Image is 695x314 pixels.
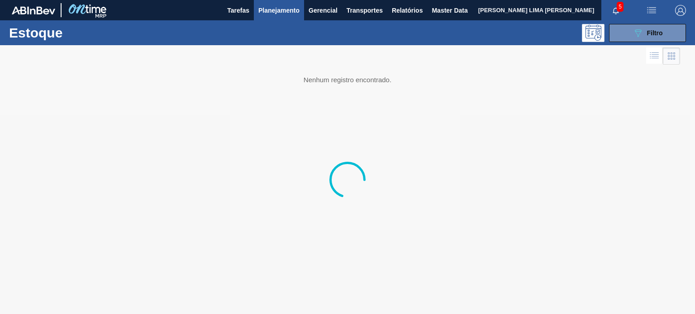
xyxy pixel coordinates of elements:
div: Pogramando: nenhum usuário selecionado [582,24,605,42]
span: Filtro [647,29,663,37]
span: Master Data [432,5,467,16]
img: TNhmsLtSVTkK8tSr43FrP2fwEKptu5GPRR3wAAAABJRU5ErkJggg== [12,6,55,14]
span: Tarefas [227,5,249,16]
span: Gerencial [309,5,338,16]
button: Filtro [609,24,686,42]
img: userActions [646,5,657,16]
img: Logout [675,5,686,16]
button: Notificações [601,4,630,17]
span: Planejamento [258,5,300,16]
span: Transportes [347,5,383,16]
span: 5 [617,2,624,12]
span: Relatórios [392,5,423,16]
h1: Estoque [9,28,139,38]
